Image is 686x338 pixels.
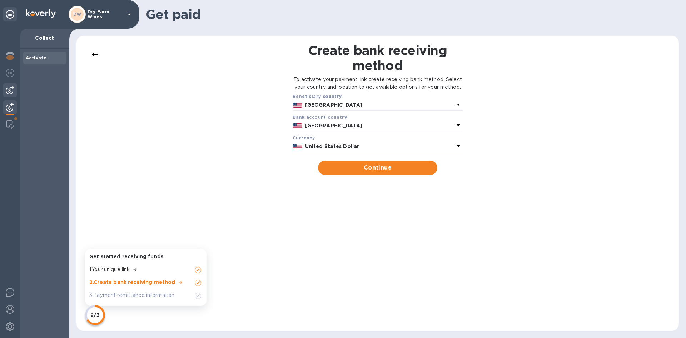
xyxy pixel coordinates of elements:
img: Unchecked [194,292,202,300]
p: 2 . Create bank receiving method [89,279,175,286]
b: Currency [293,135,315,141]
img: US [293,103,302,108]
img: USD [293,144,302,149]
p: To activate your payment link create receiving bank method. Select your country and location to g... [293,76,463,91]
img: Unchecked [194,266,202,274]
img: Unchecked [194,279,202,287]
p: Collect [26,34,64,41]
b: DW [73,11,81,17]
b: Activate [26,55,46,60]
span: Continue [324,163,431,172]
h1: Create bank receiving method [293,43,463,73]
p: 2/3 [90,312,99,319]
b: Bank account cоuntry [293,114,347,120]
img: Logo [26,9,56,18]
p: 3 . Payment remittance information [89,292,174,299]
p: Dry Farm Wines [88,9,123,19]
button: Continue [318,161,437,175]
p: 1 . Your unique link [89,266,130,273]
b: [GEOGRAPHIC_DATA] [305,123,362,128]
b: United States Dollar [305,143,359,149]
b: Beneficiary country [293,94,342,99]
b: [GEOGRAPHIC_DATA] [305,102,362,108]
h1: Get paid [146,7,675,22]
p: Get started receiving funds. [89,253,202,260]
div: Unpin categories [3,7,17,21]
img: Foreign exchange [6,69,14,77]
img: US [293,123,302,128]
